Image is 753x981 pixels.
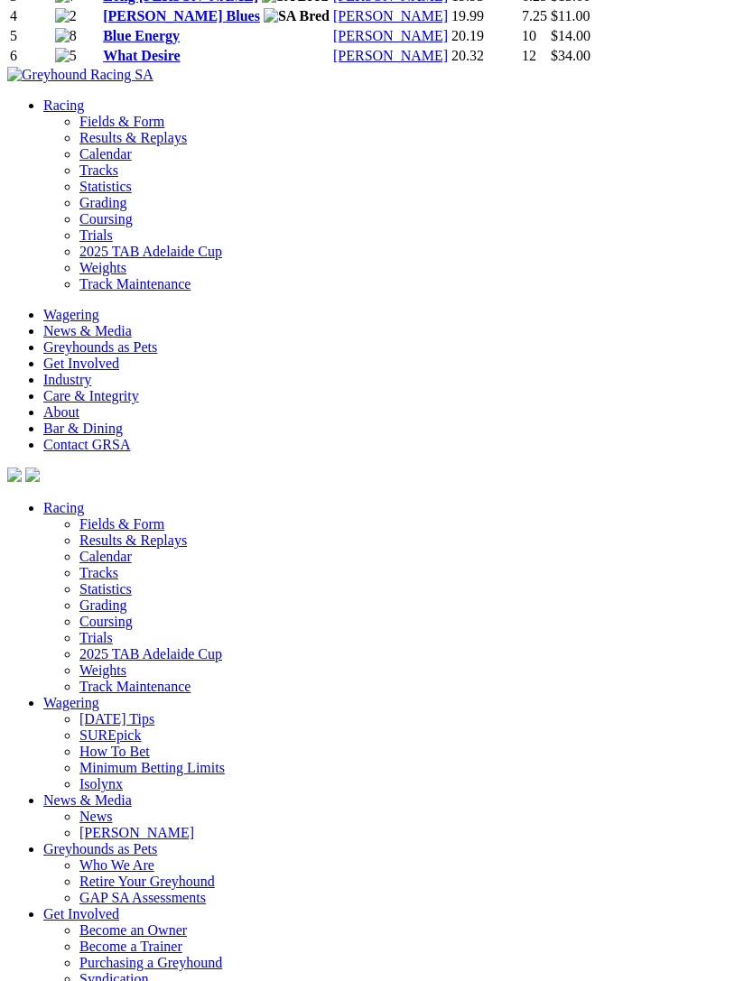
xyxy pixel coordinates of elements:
[79,549,132,564] a: Calendar
[522,48,536,63] text: 12
[43,841,157,856] a: Greyhounds as Pets
[79,727,141,743] a: SUREpick
[79,744,150,759] a: How To Bet
[79,679,191,694] a: Track Maintenance
[451,47,519,65] td: 20.32
[79,162,118,178] a: Tracks
[79,711,154,726] a: [DATE] Tips
[43,404,79,420] a: About
[551,48,590,63] span: $34.00
[79,146,132,162] a: Calendar
[9,47,52,65] td: 6
[333,8,448,23] a: [PERSON_NAME]
[79,114,164,129] a: Fields & Form
[522,28,536,43] text: 10
[43,906,119,921] a: Get Involved
[43,437,130,452] a: Contact GRSA
[551,8,590,23] span: $11.00
[55,8,77,24] img: 2
[551,28,590,43] span: $14.00
[103,8,260,23] a: [PERSON_NAME] Blues
[79,922,187,938] a: Become an Owner
[264,8,330,24] img: SA Bred
[79,179,132,194] a: Statistics
[55,28,77,44] img: 8
[79,211,133,227] a: Coursing
[25,467,40,482] img: twitter.svg
[103,48,180,63] a: What Desire
[7,67,153,83] img: Greyhound Racing SA
[79,227,113,243] a: Trials
[79,276,191,292] a: Track Maintenance
[9,27,52,45] td: 5
[79,597,126,613] a: Grading
[79,776,123,791] a: Isolynx
[43,356,119,371] a: Get Involved
[43,421,123,436] a: Bar & Dining
[79,516,164,532] a: Fields & Form
[43,97,84,113] a: Racing
[79,939,182,954] a: Become a Trainer
[79,890,206,905] a: GAP SA Assessments
[43,307,99,322] a: Wagering
[79,662,126,678] a: Weights
[43,500,84,515] a: Racing
[79,130,187,145] a: Results & Replays
[79,244,222,259] a: 2025 TAB Adelaide Cup
[79,195,126,210] a: Grading
[79,646,222,662] a: 2025 TAB Adelaide Cup
[103,28,180,43] a: Blue Energy
[522,8,547,23] text: 7.25
[7,467,22,482] img: facebook.svg
[451,27,519,45] td: 20.19
[43,792,132,808] a: News & Media
[333,28,448,43] a: [PERSON_NAME]
[451,7,519,25] td: 19.99
[79,630,113,645] a: Trials
[79,857,154,873] a: Who We Are
[79,809,112,824] a: News
[79,565,118,580] a: Tracks
[79,825,194,840] a: [PERSON_NAME]
[79,260,126,275] a: Weights
[79,581,132,597] a: Statistics
[79,874,215,889] a: Retire Your Greyhound
[9,7,52,25] td: 4
[79,614,133,629] a: Coursing
[333,48,448,63] a: [PERSON_NAME]
[79,955,222,970] a: Purchasing a Greyhound
[43,372,91,387] a: Industry
[79,760,225,775] a: Minimum Betting Limits
[55,48,77,64] img: 5
[43,323,132,338] a: News & Media
[43,388,139,403] a: Care & Integrity
[43,339,157,355] a: Greyhounds as Pets
[79,532,187,548] a: Results & Replays
[43,695,99,710] a: Wagering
